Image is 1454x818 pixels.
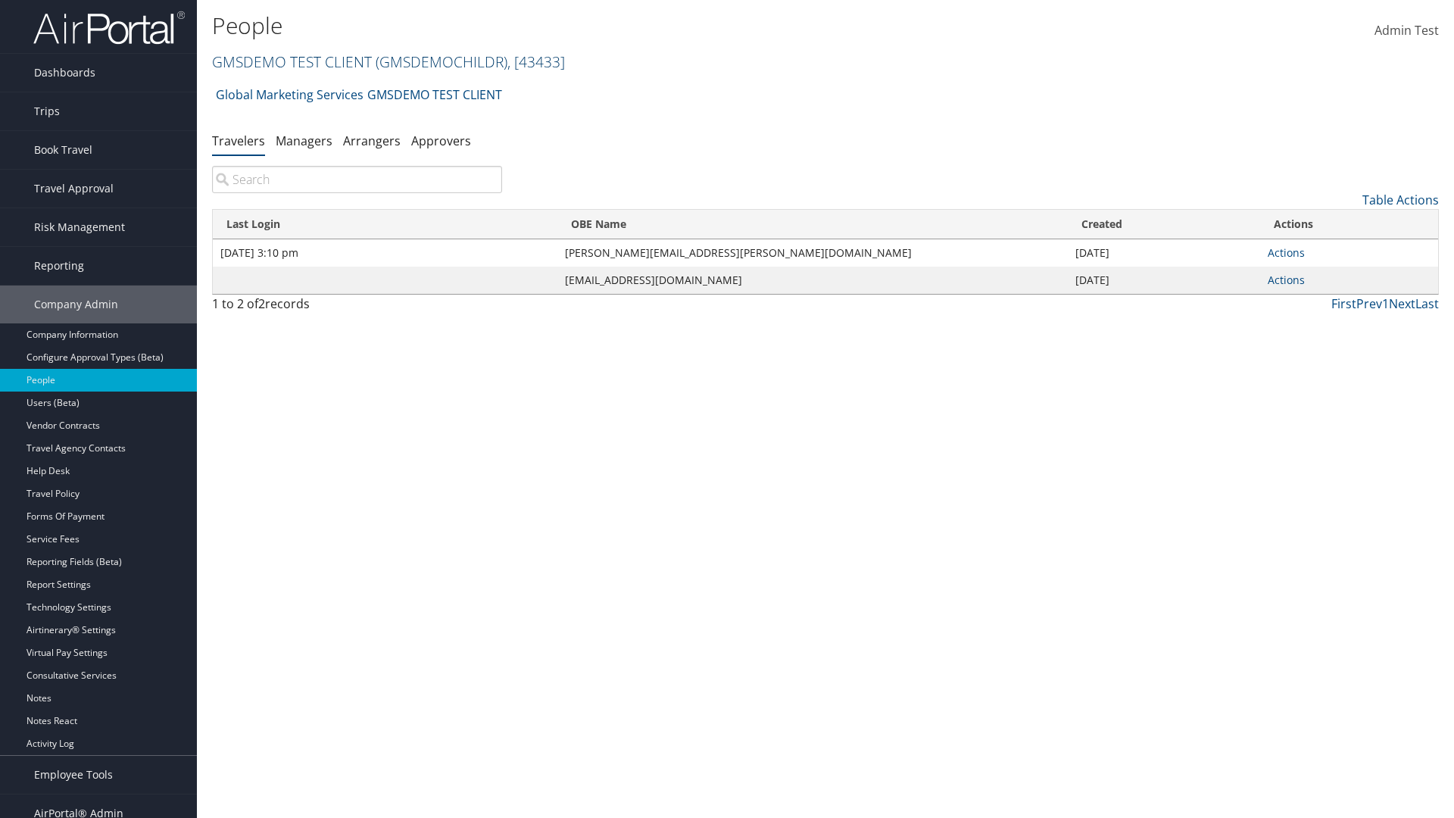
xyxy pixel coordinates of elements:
a: Global Marketing Services [216,80,363,110]
a: Arrangers [343,133,401,149]
td: [EMAIL_ADDRESS][DOMAIN_NAME] [557,267,1067,294]
span: Travel Approval [34,170,114,208]
a: Admin Test [1374,8,1439,55]
a: Next [1389,295,1415,312]
a: Actions [1268,245,1305,260]
span: Risk Management [34,208,125,246]
td: [PERSON_NAME][EMAIL_ADDRESS][PERSON_NAME][DOMAIN_NAME] [557,239,1067,267]
span: Company Admin [34,286,118,323]
a: Managers [276,133,332,149]
div: 1 to 2 of records [212,295,502,320]
span: , [ 43433 ] [507,52,565,72]
a: GMSDEMO TEST CLIENT [367,80,502,110]
a: First [1331,295,1356,312]
a: Prev [1356,295,1382,312]
input: Search [212,166,502,193]
span: Admin Test [1374,22,1439,39]
th: OBE Name: activate to sort column ascending [557,210,1067,239]
th: Last Login: activate to sort column ascending [213,210,557,239]
span: Reporting [34,247,84,285]
th: Created: activate to sort column ascending [1068,210,1260,239]
span: Employee Tools [34,756,113,794]
a: GMSDEMO TEST CLIENT [212,52,565,72]
td: [DATE] 3:10 pm [213,239,557,267]
span: Book Travel [34,131,92,169]
span: 2 [258,295,265,312]
td: [DATE] [1068,239,1260,267]
a: Actions [1268,273,1305,287]
th: Actions [1260,210,1438,239]
h1: People [212,10,1030,42]
span: Dashboards [34,54,95,92]
span: Trips [34,92,60,130]
a: Travelers [212,133,265,149]
span: ( GMSDEMOCHILDR ) [376,52,507,72]
td: [DATE] [1068,267,1260,294]
a: Approvers [411,133,471,149]
a: Table Actions [1362,192,1439,208]
a: 1 [1382,295,1389,312]
a: Last [1415,295,1439,312]
img: airportal-logo.png [33,10,185,45]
